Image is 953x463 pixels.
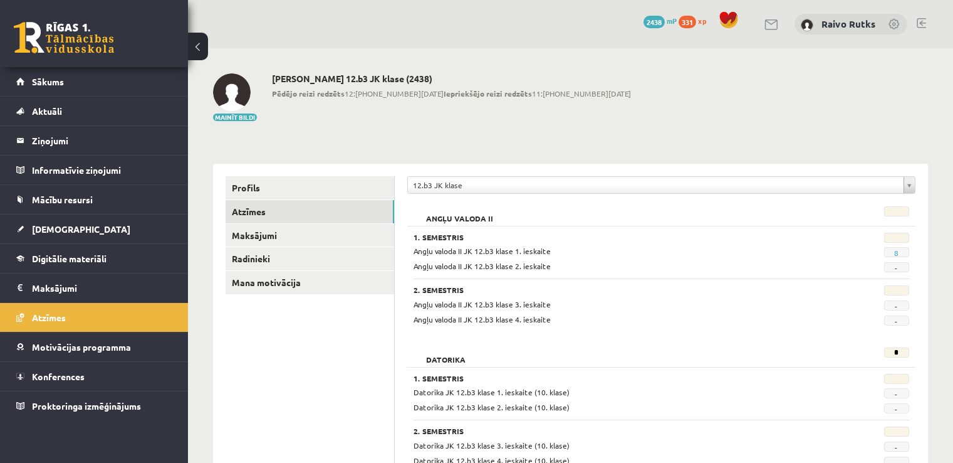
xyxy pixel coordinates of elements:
a: 12.b3 JK klase [408,177,915,193]
a: Konferences [16,362,172,391]
b: Iepriekšējo reizi redzēts [444,88,532,98]
span: - [884,301,909,311]
img: Raivo Rutks [213,73,251,111]
span: Datorika JK 12.b3 klase 3. ieskaite (10. klase) [414,440,570,450]
a: 331 xp [679,16,712,26]
span: Konferences [32,371,85,382]
a: Rīgas 1. Tālmācības vidusskola [14,22,114,53]
legend: Maksājumi [32,274,172,302]
span: - [884,403,909,413]
span: - [884,262,909,272]
span: Atzīmes [32,312,66,323]
span: - [884,388,909,398]
h2: [PERSON_NAME] 12.b3 JK klase (2438) [272,73,631,84]
h3: 2. Semestris [414,285,823,294]
legend: Ziņojumi [32,126,172,155]
span: Angļu valoda II JK 12.b3 klase 2. ieskaite [414,261,551,271]
h3: 1. Semestris [414,374,823,383]
span: Mācību resursi [32,194,93,205]
h3: 2. Semestris [414,427,823,435]
span: Proktoringa izmēģinājums [32,400,141,412]
img: Raivo Rutks [801,19,813,31]
span: Sākums [32,76,64,87]
a: Atzīmes [16,303,172,332]
a: Mācību resursi [16,185,172,214]
h3: 1. Semestris [414,233,823,242]
span: 12.b3 JK klase [413,177,898,193]
a: Mana motivācija [226,271,394,294]
a: Maksājumi [226,224,394,247]
a: Radinieki [226,247,394,270]
a: Digitālie materiāli [16,244,172,273]
span: 331 [679,16,696,28]
a: Aktuāli [16,97,172,125]
button: Mainīt bildi [213,114,257,121]
h2: Datorika [414,348,478,360]
h2: Angļu valoda II [414,206,506,219]
a: Proktoringa izmēģinājums [16,391,172,420]
legend: Informatīvie ziņojumi [32,156,172,184]
a: Atzīmes [226,200,394,223]
a: Maksājumi [16,274,172,302]
span: 12:[PHONE_NUMBER][DATE] 11:[PHONE_NUMBER][DATE] [272,88,631,99]
span: xp [698,16,706,26]
a: Informatīvie ziņojumi [16,156,172,184]
span: Datorika JK 12.b3 klase 1. ieskaite (10. klase) [414,387,570,397]
span: Motivācijas programma [32,341,131,353]
a: 8 [894,248,898,258]
span: - [884,316,909,326]
span: mP [667,16,677,26]
span: Angļu valoda II JK 12.b3 klase 1. ieskaite [414,246,551,256]
a: Motivācijas programma [16,333,172,361]
a: Ziņojumi [16,126,172,155]
a: 2438 mP [643,16,677,26]
a: Raivo Rutks [821,18,875,30]
span: Digitālie materiāli [32,253,107,264]
a: Sākums [16,67,172,96]
span: Angļu valoda II JK 12.b3 klase 3. ieskaite [414,299,551,309]
span: 2438 [643,16,665,28]
a: [DEMOGRAPHIC_DATA] [16,215,172,243]
span: Datorika JK 12.b3 klase 2. ieskaite (10. klase) [414,402,570,412]
a: Profils [226,176,394,200]
span: [DEMOGRAPHIC_DATA] [32,223,130,235]
span: - [884,442,909,452]
b: Pēdējo reizi redzēts [272,88,345,98]
span: Angļu valoda II JK 12.b3 klase 4. ieskaite [414,314,551,324]
span: Aktuāli [32,105,62,117]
